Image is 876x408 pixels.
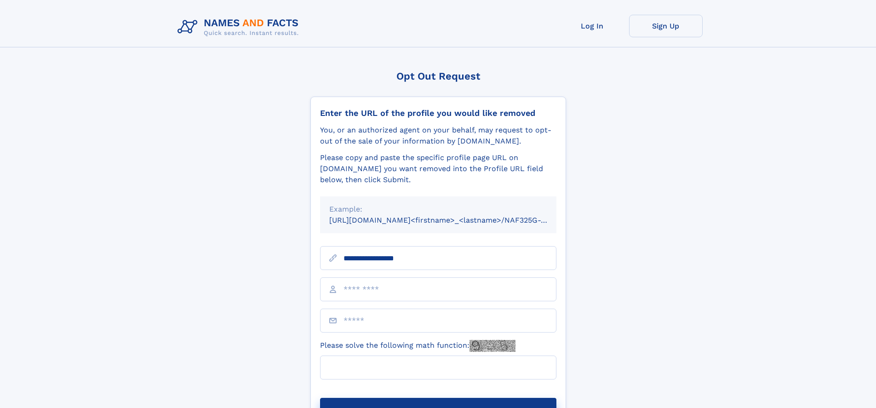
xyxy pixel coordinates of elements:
div: You, or an authorized agent on your behalf, may request to opt-out of the sale of your informatio... [320,125,556,147]
div: Opt Out Request [310,70,566,82]
div: Enter the URL of the profile you would like removed [320,108,556,118]
div: Please copy and paste the specific profile page URL on [DOMAIN_NAME] you want removed into the Pr... [320,152,556,185]
img: Logo Names and Facts [174,15,306,40]
a: Log In [555,15,629,37]
div: Example: [329,204,547,215]
a: Sign Up [629,15,703,37]
label: Please solve the following math function: [320,340,515,352]
small: [URL][DOMAIN_NAME]<firstname>_<lastname>/NAF325G-xxxxxxxx [329,216,574,224]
